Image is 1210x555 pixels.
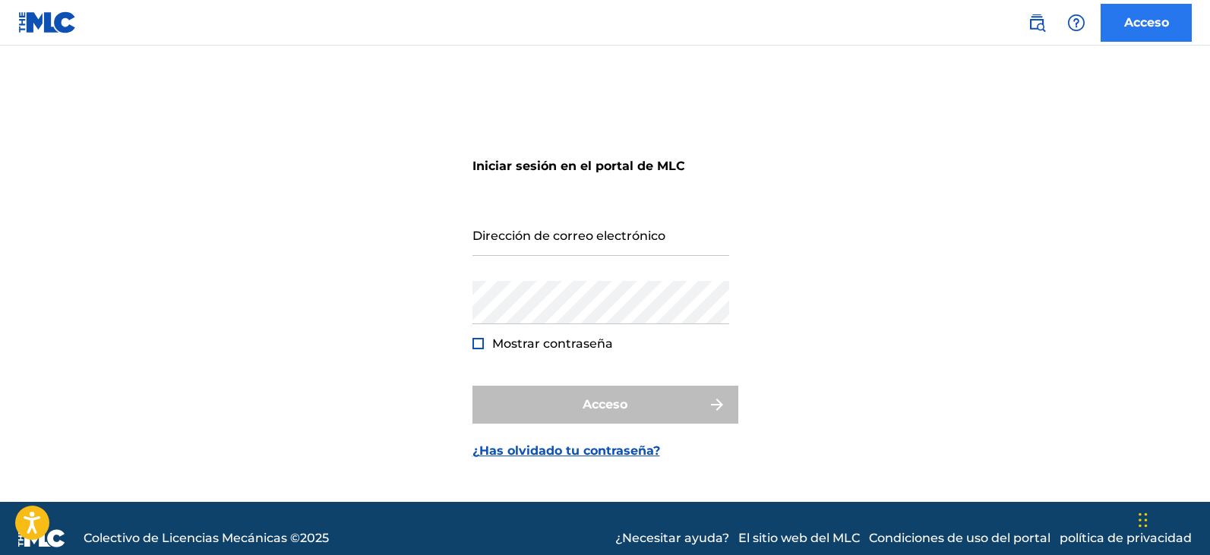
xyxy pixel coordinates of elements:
[869,531,1050,545] font: Condiciones de uso del portal
[472,443,660,458] font: ¿Has olvidado tu contraseña?
[300,531,329,545] font: 2025
[1124,15,1169,30] font: Acceso
[1061,8,1092,38] div: Ayuda
[1134,482,1210,555] iframe: Widget de chat
[84,531,300,545] font: Colectivo de Licencias Mecánicas ©
[1022,8,1052,38] a: Búsqueda pública
[615,531,729,545] font: ¿Necesitar ayuda?
[738,529,860,547] a: El sitio web del MLC
[472,159,685,173] font: Iniciar sesión en el portal de MLC
[869,529,1050,547] a: Condiciones de uso del portal
[1067,14,1085,32] img: ayuda
[492,336,613,351] font: Mostrar contraseña
[472,442,660,460] a: ¿Has olvidado tu contraseña?
[1139,497,1148,543] div: Arrastrar
[738,531,860,545] font: El sitio web del MLC
[18,529,65,547] img: logo
[18,11,77,33] img: Logotipo del MLC
[1101,4,1192,42] a: Acceso
[1028,14,1046,32] img: buscar
[1060,531,1192,545] font: política de privacidad
[615,529,729,547] a: ¿Necesitar ayuda?
[1060,529,1192,547] a: política de privacidad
